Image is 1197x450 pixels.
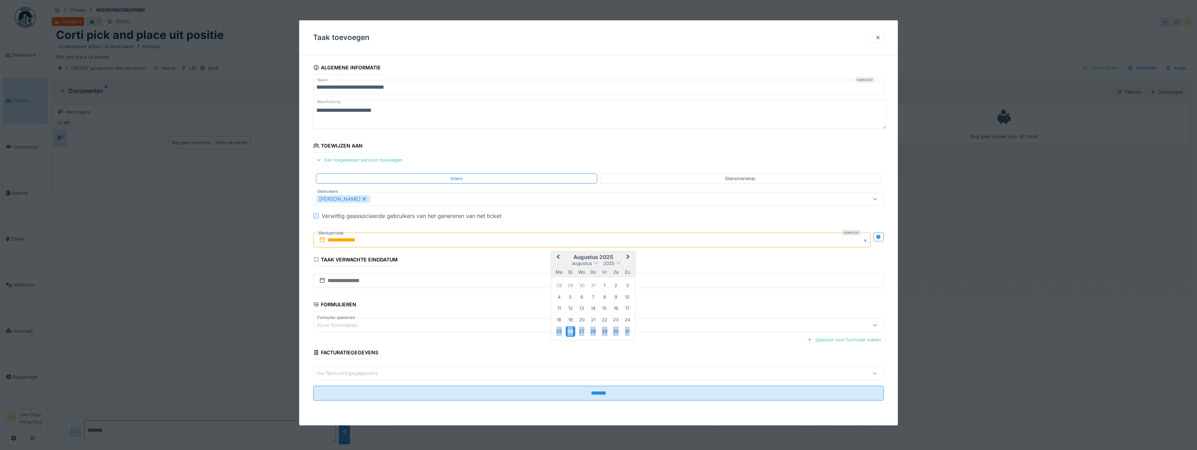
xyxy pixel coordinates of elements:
[577,327,586,336] div: Choose woensdag 27 augustus 2025
[566,326,575,336] div: Choose dinsdag 26 augustus 2025
[611,304,621,313] div: Choose zaterdag 16 augustus 2025
[313,299,356,311] div: Formulieren
[577,304,586,313] div: Choose woensdag 13 augustus 2025
[313,254,398,266] div: Taak verwachte einddatum
[611,267,621,277] div: zaterdag
[600,267,609,277] div: vrijdag
[316,195,370,203] div: [PERSON_NAME]
[622,315,632,325] div: Choose zondag 24 augustus 2025
[566,304,575,313] div: Choose dinsdag 12 augustus 2025
[600,304,609,313] div: Choose vrijdag 15 augustus 2025
[622,292,632,302] div: Choose zondag 10 augustus 2025
[551,254,635,260] h2: augustus 2025
[316,189,339,195] label: Gebruikers
[725,175,756,182] div: Dienstverlener
[611,292,621,302] div: Choose zaterdag 9 augustus 2025
[317,229,344,237] label: Werkperiode
[600,281,609,290] div: Choose vrijdag 1 augustus 2025
[316,369,388,377] div: Uw factureringsgegevens
[572,261,592,266] span: augustus
[316,77,329,83] label: Naam
[842,230,861,236] div: Verplicht
[554,315,564,325] div: Choose maandag 18 augustus 2025
[600,315,609,325] div: Choose vrijdag 22 augustus 2025
[589,281,598,290] div: Choose donderdag 31 juli 2025
[577,267,586,277] div: woensdag
[577,315,586,325] div: Choose woensdag 20 augustus 2025
[611,281,621,290] div: Choose zaterdag 2 augustus 2025
[855,77,874,83] div: Verplicht
[313,347,378,359] div: Facturatiegegevens
[566,292,575,302] div: Choose dinsdag 5 augustus 2025
[316,315,357,321] label: Formulier sjablonen
[611,315,621,325] div: Choose zaterdag 23 augustus 2025
[589,267,598,277] div: donderdag
[313,33,370,42] h3: Taak toevoegen
[623,252,634,263] button: Next Month
[589,304,598,313] div: Choose donderdag 14 augustus 2025
[600,292,609,302] div: Choose vrijdag 8 augustus 2025
[589,315,598,325] div: Choose donderdag 21 augustus 2025
[577,292,586,302] div: Choose woensdag 6 augustus 2025
[863,233,871,247] button: Close
[313,62,381,74] div: Algemene informatie
[450,175,463,182] div: Intern
[316,97,342,106] label: Beschrijving
[600,327,609,336] div: Choose vrijdag 29 augustus 2025
[622,281,632,290] div: Choose zondag 3 augustus 2025
[566,267,575,277] div: dinsdag
[554,327,564,336] div: Choose maandag 25 augustus 2025
[554,267,564,277] div: maandag
[316,321,368,329] div: Jouw formulieren
[554,304,564,313] div: Choose maandag 11 augustus 2025
[804,335,884,345] div: Sjabloon voor formulier maken
[622,267,632,277] div: zondag
[589,327,598,336] div: Choose donderdag 28 augustus 2025
[313,155,405,165] div: Een toegewezen persoon toevoegen
[554,292,564,302] div: Choose maandag 4 augustus 2025
[611,327,621,336] div: Choose zaterdag 30 augustus 2025
[577,281,586,290] div: Choose woensdag 30 juli 2025
[622,327,632,336] div: Choose zondag 31 augustus 2025
[622,304,632,313] div: Choose zondag 17 augustus 2025
[603,261,614,266] span: 2025
[313,141,363,152] div: Toewijzen aan
[566,315,575,325] div: Choose dinsdag 19 augustus 2025
[566,281,575,290] div: Choose dinsdag 29 juli 2025
[589,292,598,302] div: Choose donderdag 7 augustus 2025
[552,252,563,263] button: Previous Month
[322,212,501,220] div: Verwittig geassocieerde gebruikers van het genereren van het ticket
[553,280,633,337] div: Month augustus, 2025
[554,281,564,290] div: Choose maandag 28 juli 2025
